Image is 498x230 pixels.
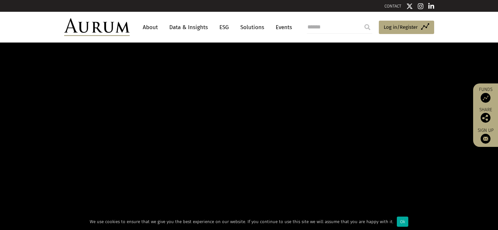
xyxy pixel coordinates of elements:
[384,4,401,9] a: CONTACT
[237,21,267,33] a: Solutions
[384,23,418,31] span: Log in/Register
[379,21,434,34] a: Log in/Register
[481,93,490,103] img: Access Funds
[481,113,490,123] img: Share this post
[139,21,161,33] a: About
[476,108,495,123] div: Share
[64,18,130,36] img: Aurum
[397,217,408,227] div: Ok
[166,21,211,33] a: Data & Insights
[361,21,374,34] input: Submit
[406,3,413,9] img: Twitter icon
[476,128,495,144] a: Sign up
[428,3,434,9] img: Linkedin icon
[216,21,232,33] a: ESG
[272,21,292,33] a: Events
[476,87,495,103] a: Funds
[481,134,490,144] img: Sign up to our newsletter
[418,3,424,9] img: Instagram icon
